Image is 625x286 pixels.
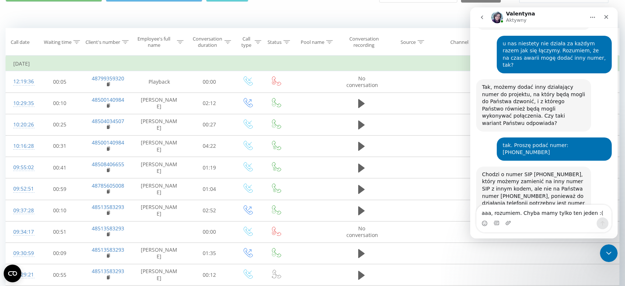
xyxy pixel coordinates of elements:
a: 48513583293 [92,268,124,275]
td: 00:59 [36,178,83,200]
td: 00:00 [186,71,233,93]
a: 48513583293 [92,246,124,253]
div: 09:30:59 [13,246,29,261]
a: 48785605008 [92,182,124,189]
a: 48513583293 [92,203,124,210]
a: 48500140984 [92,96,124,103]
td: 01:35 [186,243,233,264]
td: 02:12 [186,93,233,114]
td: [DATE] [6,56,619,71]
a: 48799359320 [92,75,124,82]
td: 00:05 [36,71,83,93]
div: 09:52:51 [13,182,29,196]
div: Client's number [85,39,120,45]
a: 48508406655 [92,161,124,168]
td: 01:04 [186,178,233,200]
div: Pool name [301,39,324,45]
div: 09:37:28 [13,203,29,218]
iframe: Intercom live chat [470,7,618,238]
div: Status [268,39,282,45]
a: 48504034507 [92,118,124,125]
td: 02:52 [186,200,233,221]
td: [PERSON_NAME] [133,243,186,264]
button: Open CMP widget [4,265,21,282]
td: 00:10 [36,93,83,114]
div: Employee's full name [133,36,175,48]
td: 01:19 [186,157,233,178]
div: 10:29:35 [13,96,29,111]
td: 00:55 [36,264,83,286]
div: 10:20:26 [13,118,29,132]
td: [PERSON_NAME] [133,114,186,135]
a: 48500140984 [92,139,124,146]
div: 12:19:36 [13,74,29,89]
td: [PERSON_NAME] [133,93,186,114]
td: Playback [133,71,186,93]
div: Channel [450,39,468,45]
td: 00:27 [186,114,233,135]
td: 00:12 [186,264,233,286]
td: [PERSON_NAME] [133,178,186,200]
td: 00:31 [36,135,83,157]
td: 00:00 [186,221,233,243]
td: 00:10 [36,200,83,221]
a: 48513583293 [92,225,124,232]
td: 00:41 [36,157,83,178]
iframe: Intercom live chat [600,244,618,262]
td: 00:51 [36,221,83,243]
td: 00:09 [36,243,83,264]
div: Conversation duration [192,36,222,48]
td: 00:25 [36,114,83,135]
div: Call type [240,36,253,48]
div: 09:34:17 [13,225,29,239]
span: No conversation [346,75,378,88]
td: [PERSON_NAME] [133,135,186,157]
td: [PERSON_NAME] [133,200,186,221]
td: [PERSON_NAME] [133,264,186,286]
td: 04:22 [186,135,233,157]
div: Call date [11,39,29,45]
div: Source [401,39,416,45]
div: 09:55:02 [13,160,29,175]
div: Conversation recording [346,36,383,48]
td: [PERSON_NAME] [133,157,186,178]
div: 09:29:21 [13,268,29,282]
span: No conversation [346,225,378,238]
div: Waiting time [44,39,71,45]
div: 10:16:28 [13,139,29,153]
